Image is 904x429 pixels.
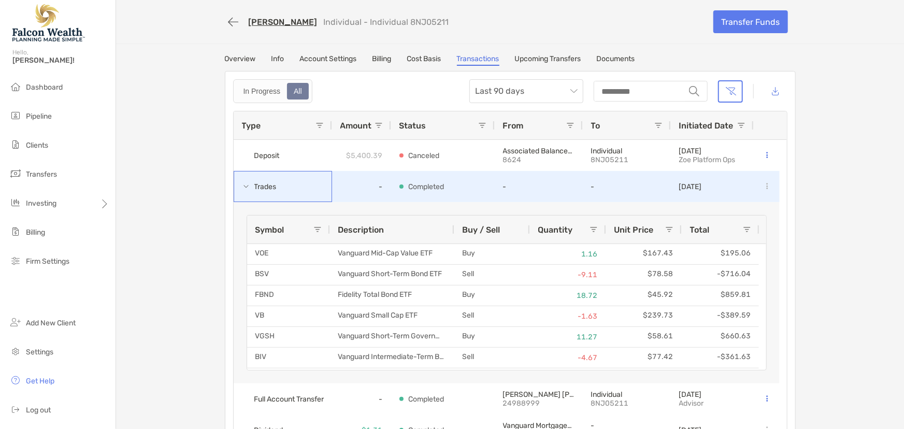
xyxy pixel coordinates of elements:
[247,244,330,264] div: VOE
[238,84,286,98] div: In Progress
[591,182,663,191] p: -
[330,348,454,368] div: Vanguard Intermediate-Term Bond ETF
[9,374,22,387] img: get-help icon
[463,225,500,235] span: Buy / Sell
[606,265,682,285] div: $78.58
[689,86,699,96] img: input icon
[9,109,22,122] img: pipeline icon
[679,147,736,155] p: [DATE]
[233,79,312,103] div: segmented control
[606,306,682,326] div: $239.73
[591,390,663,399] p: Individual
[9,345,22,357] img: settings icon
[538,289,598,302] p: 18.72
[330,306,454,326] div: Vanguard Small Cap ETF
[503,155,575,164] p: 8624
[26,319,76,327] span: Add New Client
[454,348,530,368] div: Sell
[330,368,454,389] div: IJTiShares S&P Small-Cap 600 Growth ETF
[242,121,261,131] span: Type
[26,170,57,179] span: Transfers
[409,180,444,193] p: Completed
[26,83,63,92] span: Dashboard
[9,196,22,209] img: investing icon
[679,121,734,131] span: Initiated Date
[330,327,454,347] div: Vanguard Short-Term Government Bond ETF
[591,155,663,164] p: 8NJ05211
[606,285,682,306] div: $45.92
[332,171,391,202] div: -
[12,56,109,65] span: [PERSON_NAME]!
[330,265,454,285] div: Vanguard Short-Term Bond ETF
[679,390,704,399] p: [DATE]
[538,351,598,364] p: -4.67
[682,244,759,264] div: $195.06
[457,54,499,66] a: Transactions
[679,182,702,191] p: [DATE]
[597,54,635,66] a: Documents
[591,121,600,131] span: To
[9,80,22,93] img: dashboard icon
[454,244,530,264] div: Buy
[682,265,759,285] div: -$716.04
[713,10,788,33] a: Transfer Funds
[503,182,575,191] p: -
[682,368,759,389] div: $193.92
[247,327,330,347] div: VGSH
[538,268,598,281] p: -9.11
[26,228,45,237] span: Billing
[606,348,682,368] div: $77.42
[12,4,85,41] img: Falcon Wealth Planning Logo
[288,84,308,98] div: All
[225,54,256,66] a: Overview
[614,225,654,235] span: Unit Price
[503,121,524,131] span: From
[247,265,330,285] div: BSV
[476,80,577,103] span: Last 90 days
[515,54,581,66] a: Upcoming Transfers
[718,80,743,103] button: Clear filters
[9,225,22,238] img: billing icon
[330,244,454,264] div: Vanguard Mid-Cap Value ETF
[247,348,330,368] div: BIV
[682,285,759,306] div: $859.81
[454,306,530,326] div: Sell
[26,257,69,266] span: Firm Settings
[247,368,330,389] div: IJT
[300,54,357,66] a: Account Settings
[254,178,277,195] span: Trades
[249,17,318,27] a: [PERSON_NAME]
[324,17,449,27] p: Individual - Individual 8NJ05211
[399,121,426,131] span: Status
[503,399,575,408] p: 24988999
[271,54,284,66] a: Info
[591,399,663,408] p: 8NJ05211
[26,112,52,121] span: Pipeline
[606,368,682,389] div: $133.47
[26,199,56,208] span: Investing
[330,285,454,306] div: Fidelity Total Bond ETF
[538,331,598,344] p: 11.27
[606,327,682,347] div: $58.61
[26,141,48,150] span: Clients
[247,285,330,306] div: FBND
[254,147,280,164] span: Deposit
[26,377,54,385] span: Get Help
[682,348,759,368] div: -$361.63
[26,406,51,414] span: Log out
[679,399,704,408] p: advisor
[682,327,759,347] div: $660.63
[503,390,575,399] p: CHARLES SCHWAB & CO., INC.
[247,306,330,326] div: VB
[340,121,372,131] span: Amount
[690,225,710,235] span: Total
[679,155,736,164] p: zoe_platform_ops
[538,225,573,235] span: Quantity
[347,149,383,162] p: $5,400.39
[454,327,530,347] div: Buy
[454,368,530,389] div: Buy
[591,147,663,155] p: Individual
[682,306,759,326] div: -$389.59
[9,316,22,328] img: add_new_client icon
[9,138,22,151] img: clients icon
